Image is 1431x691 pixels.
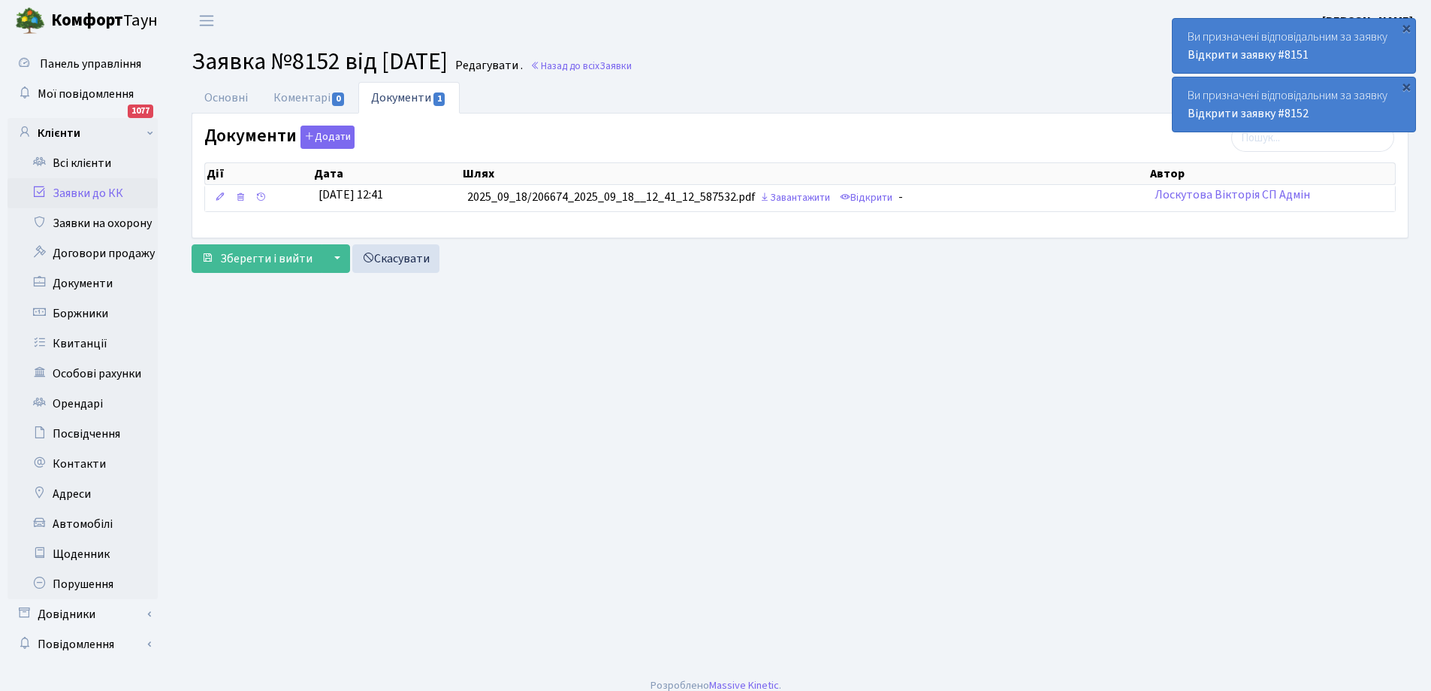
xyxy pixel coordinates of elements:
label: Документи [204,126,355,149]
a: Порушення [8,569,158,599]
th: Автор [1149,163,1395,184]
div: Ви призначені відповідальним за заявку [1173,77,1415,132]
a: Боржники [8,299,158,329]
a: Відкрити заявку #8151 [1188,47,1309,63]
th: Дії [205,163,312,184]
a: Панель управління [8,49,158,79]
span: Мої повідомлення [38,86,134,102]
a: Документи [8,268,158,299]
span: Панель управління [40,56,141,72]
button: Документи [300,126,355,149]
span: [DATE] 12:41 [319,186,383,203]
a: Особові рахунки [8,359,158,389]
th: Шлях [461,163,1149,184]
span: 1 [433,92,445,106]
a: Квитанції [8,329,158,359]
a: Орендарі [8,389,158,419]
a: Додати [297,123,355,150]
a: Довідники [8,599,158,629]
span: Таун [51,8,158,34]
a: Завантажити [756,186,834,210]
th: Дата [312,163,461,184]
span: Заявки [599,59,632,73]
a: Договори продажу [8,238,158,268]
a: Лоскутова Вікторія СП Адмін [1155,186,1310,203]
div: Ви призначені відповідальним за заявку [1173,19,1415,73]
a: Контакти [8,449,158,479]
span: Зберегти і вийти [220,250,312,267]
a: Щоденник [8,539,158,569]
a: Заявки на охорону [8,208,158,238]
button: Переключити навігацію [188,8,225,33]
a: Коментарі [261,82,358,114]
span: - [898,189,903,206]
a: Основні [192,82,261,114]
a: Назад до всіхЗаявки [530,59,632,73]
a: Відкрити заявку #8152 [1188,105,1309,122]
span: 0 [332,92,344,106]
a: Скасувати [352,244,439,273]
span: Заявка №8152 від [DATE] [192,44,448,79]
a: Автомобілі [8,509,158,539]
b: [PERSON_NAME] [1322,13,1413,29]
a: [PERSON_NAME] [1322,12,1413,30]
small: Редагувати . [452,59,523,73]
td: 2025_09_18/206674_2025_09_18__12_41_12_587532.pdf [461,185,1149,211]
a: Відкрити [836,186,896,210]
div: × [1399,20,1414,35]
div: 1077 [128,105,153,118]
a: Документи [358,82,459,114]
a: Мої повідомлення1077 [8,79,158,109]
button: Зберегти і вийти [192,244,322,273]
a: Повідомлення [8,629,158,659]
b: Комфорт [51,8,123,32]
img: logo.png [15,6,45,36]
a: Заявки до КК [8,178,158,208]
div: × [1399,79,1414,94]
a: Посвідчення [8,419,158,449]
a: Клієнти [8,118,158,148]
a: Всі клієнти [8,148,158,178]
input: Пошук... [1231,123,1394,152]
a: Адреси [8,479,158,509]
